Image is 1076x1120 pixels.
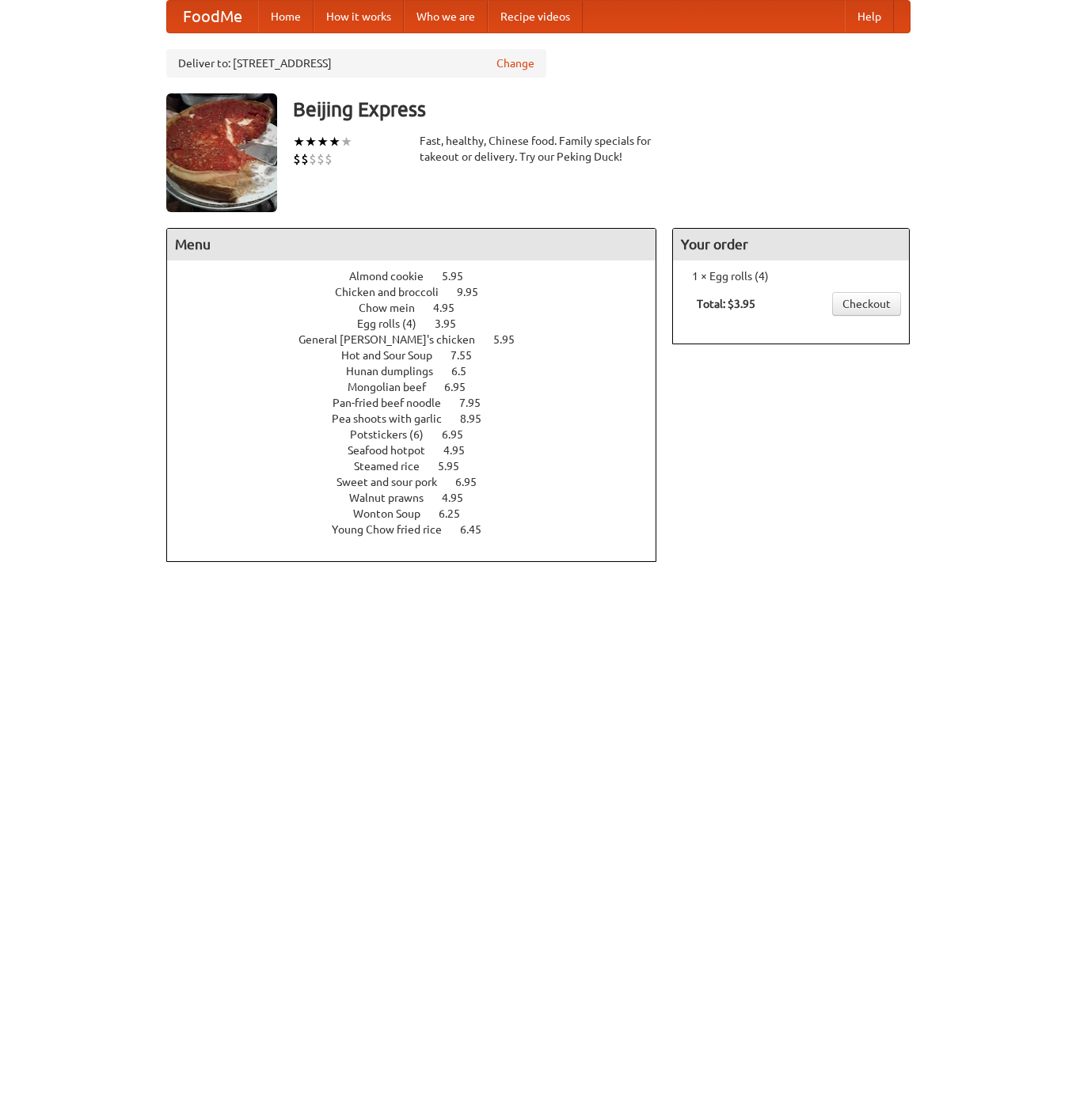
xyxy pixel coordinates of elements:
[349,270,439,283] span: Almond cookie
[298,333,491,346] span: General [PERSON_NAME]'s chicken
[332,523,458,536] span: Young Chow fried rice
[333,397,510,409] a: Pan-fried beef noodle 7.95
[298,333,544,346] a: General [PERSON_NAME]'s chicken 5.95
[166,93,277,212] img: angular.jpg
[167,229,656,260] h4: Menu
[353,507,436,520] span: Wonton Soup
[455,476,492,488] span: 6.95
[457,286,494,298] span: 9.95
[314,1,404,32] a: How it works
[433,302,470,314] span: 4.95
[166,49,546,78] div: Deliver to: [STREET_ADDRESS]
[346,365,496,378] a: Hunan dumplings 6.5
[493,333,530,346] span: 5.95
[341,349,501,362] a: Hot and Sour Soup 7.55
[354,460,489,473] a: Steamed rice 5.95
[488,1,583,32] a: Recipe videos
[167,1,258,32] a: FoodMe
[336,476,506,488] a: Sweet and sour pork 6.95
[420,133,657,165] div: Fast, healthy, Chinese food. Family specials for takeout or delivery. Try our Peking Duck!
[353,507,489,520] a: Wonton Soup 6.25
[439,507,476,520] span: 6.25
[460,412,497,425] span: 8.95
[697,298,755,310] b: Total: $3.95
[329,133,340,150] li: ★
[460,523,497,536] span: 6.45
[258,1,314,32] a: Home
[348,444,494,457] a: Seafood hotpot 4.95
[354,460,435,473] span: Steamed rice
[335,286,508,298] a: Chicken and broccoli 9.95
[309,150,317,168] li: $
[359,302,431,314] span: Chow mein
[359,302,484,314] a: Chow mein 4.95
[404,1,488,32] a: Who we are
[340,133,352,150] li: ★
[451,365,482,378] span: 6.5
[317,150,325,168] li: $
[348,381,495,393] a: Mongolian beef 6.95
[348,381,442,393] span: Mongolian beef
[348,444,441,457] span: Seafood hotpot
[443,444,481,457] span: 4.95
[357,317,485,330] a: Egg rolls (4) 3.95
[317,133,329,150] li: ★
[442,270,479,283] span: 5.95
[332,412,511,425] a: Pea shoots with garlic 8.95
[293,133,305,150] li: ★
[301,150,309,168] li: $
[332,523,511,536] a: Young Chow fried rice 6.45
[442,428,479,441] span: 6.95
[336,476,453,488] span: Sweet and sour pork
[845,1,894,32] a: Help
[332,412,458,425] span: Pea shoots with garlic
[350,428,492,441] a: Potstickers (6) 6.95
[293,93,911,125] h3: Beijing Express
[357,317,432,330] span: Egg rolls (4)
[681,268,901,284] li: 1 × Egg rolls (4)
[349,492,492,504] a: Walnut prawns 4.95
[832,292,901,316] a: Checkout
[305,133,317,150] li: ★
[673,229,909,260] h4: Your order
[335,286,454,298] span: Chicken and broccoli
[293,150,301,168] li: $
[341,349,448,362] span: Hot and Sour Soup
[349,270,492,283] a: Almond cookie 5.95
[451,349,488,362] span: 7.55
[459,397,496,409] span: 7.95
[435,317,472,330] span: 3.95
[438,460,475,473] span: 5.95
[325,150,333,168] li: $
[350,428,439,441] span: Potstickers (6)
[442,492,479,504] span: 4.95
[496,55,534,71] a: Change
[444,381,481,393] span: 6.95
[333,397,457,409] span: Pan-fried beef noodle
[349,492,439,504] span: Walnut prawns
[346,365,449,378] span: Hunan dumplings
